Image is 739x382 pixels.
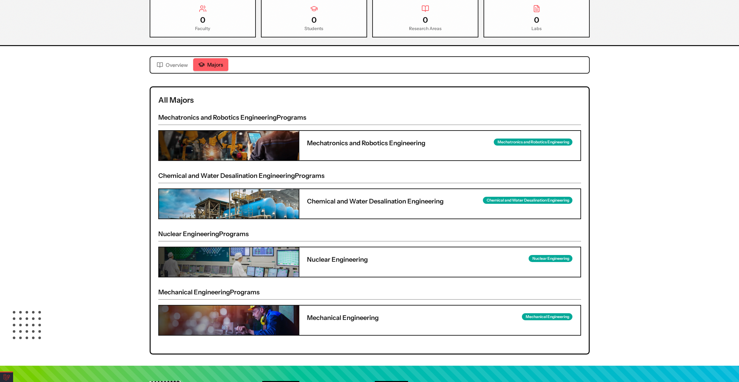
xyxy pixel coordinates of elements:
div: Research Areas [378,25,473,32]
div: 0 [378,15,473,25]
span: Overview [166,61,188,69]
h3: Chemical and Water Desalination Engineering Programs [158,171,581,183]
div: Labs [489,25,584,32]
h3: Mechatronics and Robotics Engineering Programs [158,113,581,125]
h3: Mechanical Engineering Programs [158,288,581,300]
img: Mechanical Engineering [159,306,299,335]
h4: Mechatronics and Robotics Engineering [307,139,425,147]
div: Mechanical Engineering [522,313,572,320]
img: Nuclear Engineering [159,247,299,277]
div: 0 [489,15,584,25]
img: Mechatronics and Robotics Engineering [159,131,299,160]
div: Faculty [155,25,250,32]
h3: Nuclear Engineering Programs [158,229,581,242]
img: Chemical and Water Desalination Engineering [159,189,299,219]
h4: Chemical and Water Desalination Engineering [307,197,444,206]
h2: All Majors [158,95,581,105]
div: 0 [155,15,250,25]
div: Chemical and Water Desalination Engineering [483,197,572,204]
h4: Mechanical Engineering [307,313,379,322]
span: Majors [207,61,223,68]
div: Nuclear Engineering [529,255,572,262]
div: Mechatronics and Robotics Engineering [494,139,572,146]
div: 0 [267,15,361,25]
h4: Nuclear Engineering [307,255,368,264]
div: Students [267,25,361,32]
